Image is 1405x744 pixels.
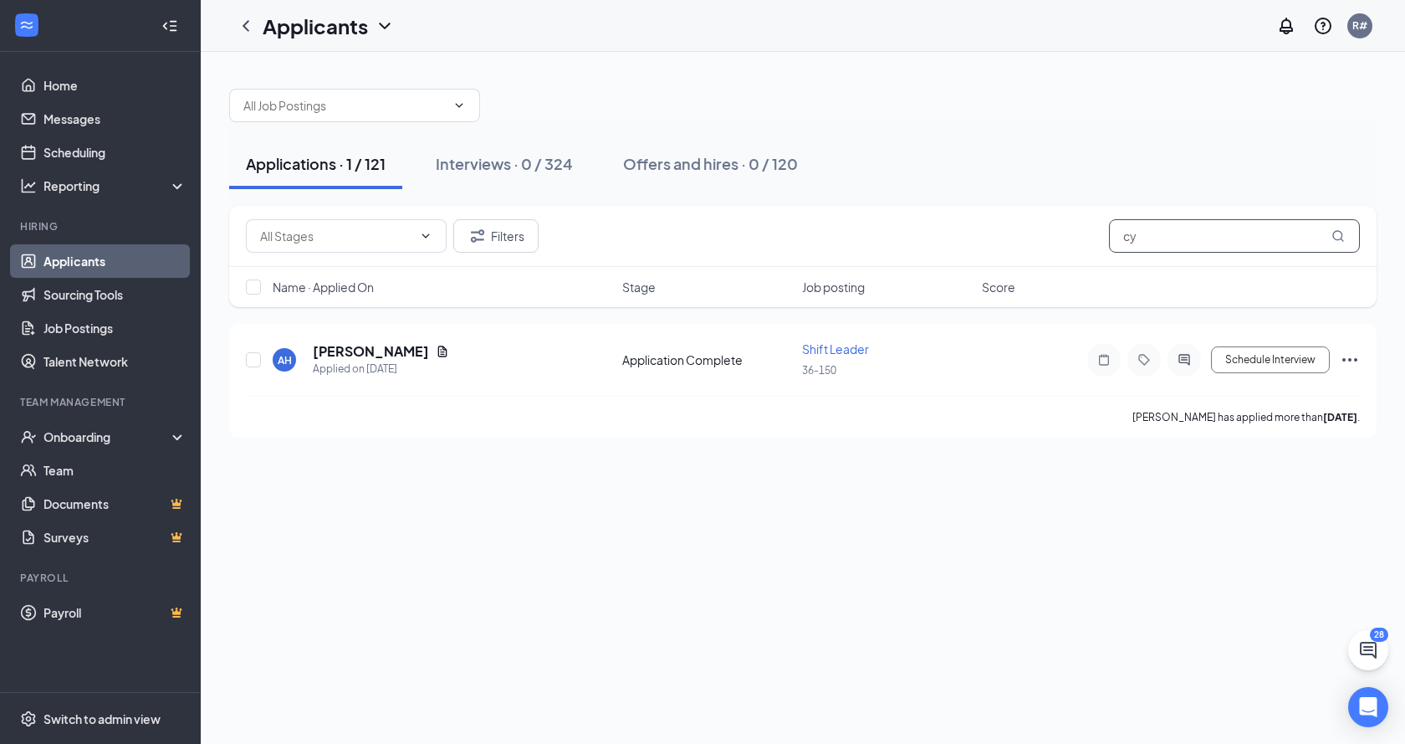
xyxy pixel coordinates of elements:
[1370,628,1388,642] div: 28
[43,345,186,378] a: Talent Network
[43,521,186,554] a: SurveysCrown
[43,596,186,629] a: PayrollCrown
[43,244,186,278] a: Applicants
[1094,353,1114,367] svg: Note
[1174,353,1194,367] svg: ActiveChat
[1340,350,1360,370] svg: Ellipses
[20,711,37,727] svg: Settings
[375,16,395,36] svg: ChevronDown
[802,341,869,357] span: Shift Leader
[161,18,178,34] svg: Collapse
[802,364,836,377] span: 36-150
[1211,346,1330,373] button: Schedule Interview
[802,279,865,295] span: Job posting
[43,711,161,727] div: Switch to admin view
[43,136,186,169] a: Scheduling
[452,99,466,112] svg: ChevronDown
[20,571,183,585] div: Payroll
[1134,353,1154,367] svg: Tag
[467,226,488,246] svg: Filter
[1132,410,1360,424] p: [PERSON_NAME] has applied more than .
[20,428,37,445] svg: UserCheck
[260,227,412,245] input: All Stages
[243,96,446,115] input: All Job Postings
[1352,18,1367,33] div: R#
[1348,630,1388,670] button: ChatActive
[236,16,256,36] svg: ChevronLeft
[1358,640,1378,660] svg: ChatActive
[43,177,187,194] div: Reporting
[1331,229,1345,243] svg: MagnifyingGlass
[1323,411,1357,423] b: [DATE]
[18,17,35,33] svg: WorkstreamLogo
[1109,219,1360,253] input: Search in applications
[622,279,656,295] span: Stage
[20,219,183,233] div: Hiring
[453,219,539,253] button: Filter Filters
[43,69,186,102] a: Home
[20,395,183,409] div: Team Management
[1276,16,1296,36] svg: Notifications
[1313,16,1333,36] svg: QuestionInfo
[1348,687,1388,727] div: Open Intercom Messenger
[313,342,429,361] h5: [PERSON_NAME]
[278,353,292,367] div: AH
[313,361,449,377] div: Applied on [DATE]
[43,102,186,136] a: Messages
[263,12,368,40] h1: Applicants
[20,177,37,194] svg: Analysis
[622,351,792,368] div: Application Complete
[419,229,432,243] svg: ChevronDown
[43,311,186,345] a: Job Postings
[623,153,798,174] div: Offers and hires · 0 / 120
[43,278,186,311] a: Sourcing Tools
[436,153,573,174] div: Interviews · 0 / 324
[436,345,449,358] svg: Document
[43,454,186,487] a: Team
[246,153,386,174] div: Applications · 1 / 121
[43,428,172,445] div: Onboarding
[43,487,186,521] a: DocumentsCrown
[273,279,374,295] span: Name · Applied On
[982,279,1015,295] span: Score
